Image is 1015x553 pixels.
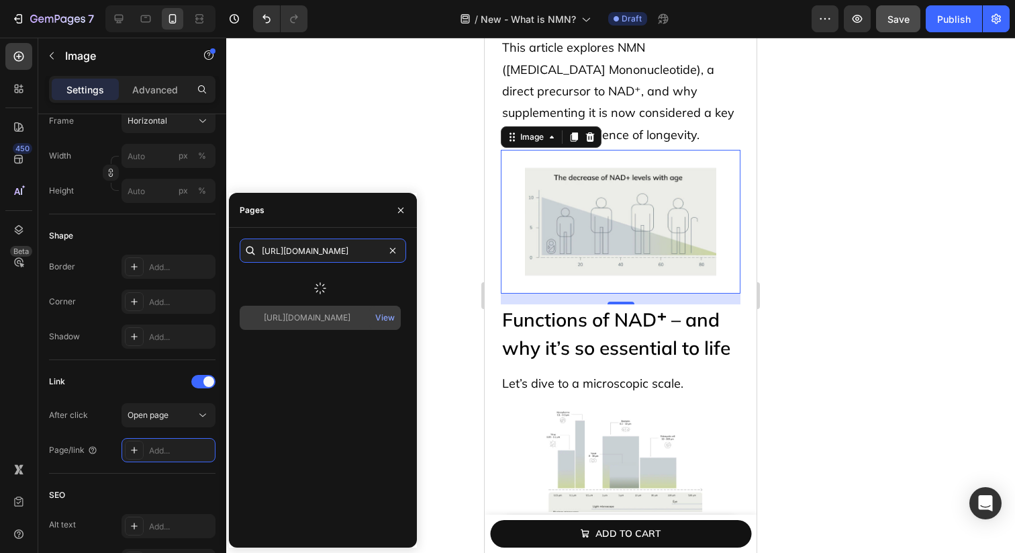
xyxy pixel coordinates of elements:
iframe: Design area [485,38,757,553]
div: Link [49,376,65,388]
label: Frame [49,115,74,127]
button: Horizontal [122,109,215,133]
button: Publish [926,5,982,32]
div: Beta [10,246,32,257]
div: % [198,150,206,162]
p: Advanced [132,83,178,97]
div: After click [49,409,88,421]
img: Collagen_b03b673d-d93a-47d4-ae8c-1b5bcb74cda8.png [40,112,232,256]
span: / [475,12,478,26]
h2: Rich Text Editor. Editing area: main [16,267,256,326]
p: Functions of NAD⁺ – and why it’s so essential to life [17,268,254,325]
button: Save [876,5,920,32]
div: px [179,150,188,162]
div: Publish [937,12,971,26]
p: Settings [66,83,104,97]
div: Add... [149,296,212,308]
div: Add... [149,445,212,457]
div: Image [33,93,62,105]
div: [URL][DOMAIN_NAME] [264,312,350,324]
div: Add... [149,331,212,343]
div: Open Intercom Messenger [969,487,1002,519]
p: Image [65,48,179,64]
div: SEO [49,489,65,501]
div: Add... [149,521,212,533]
p: Let’s dive to a microscopic scale. [17,335,254,357]
div: px [179,185,188,197]
div: 450 [13,143,32,154]
input: Insert link or search [240,239,406,263]
div: Rich Text Editor. Editing area: main [16,334,256,358]
div: Shape [49,230,73,242]
div: % [198,185,206,197]
span: New - What is NMN? [481,12,576,26]
button: % [175,148,191,164]
span: Save [887,13,910,25]
div: Undo/Redo [253,5,307,32]
input: px% [122,179,215,203]
span: Open page [128,410,168,420]
label: Height [49,185,74,197]
div: Page/link [49,444,98,456]
span: Horizontal [128,115,167,127]
button: View [375,308,395,327]
div: Shadow [49,331,80,343]
button: px [194,148,210,164]
label: Width [49,150,71,162]
div: Alt text [49,519,76,531]
button: px [194,183,210,199]
img: Collagen_b03b673d-d93a-47d4-ae8c-1b5bcb74cda8.png [40,359,232,503]
div: Add... [149,261,212,273]
div: Corner [49,296,76,308]
span: Draft [622,13,642,25]
button: 7 [5,5,100,32]
button: Open page [122,403,215,427]
input: px% [122,144,215,168]
p: 7 [88,11,94,27]
div: Border [49,261,75,273]
div: View [375,312,395,324]
div: Pages [240,204,264,216]
button: % [175,183,191,199]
